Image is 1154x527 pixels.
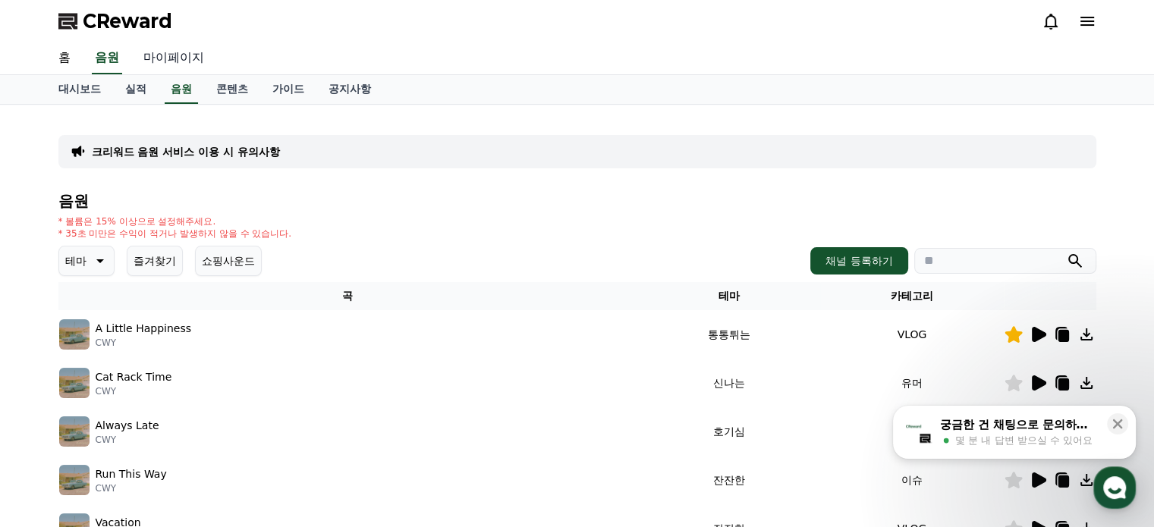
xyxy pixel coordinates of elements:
[637,310,820,359] td: 통통튀는
[637,282,820,310] th: 테마
[810,247,907,274] button: 채널 등록하기
[96,337,192,349] p: CWY
[820,456,1003,504] td: 이슈
[100,401,196,439] a: 대화
[820,359,1003,407] td: 유머
[139,425,157,437] span: 대화
[637,456,820,504] td: 잔잔한
[96,321,192,337] p: A Little Happiness
[316,75,383,104] a: 공지사항
[58,282,638,310] th: 곡
[113,75,159,104] a: 실적
[165,75,198,104] a: 음원
[820,310,1003,359] td: VLOG
[260,75,316,104] a: 가이드
[96,369,172,385] p: Cat Rack Time
[96,418,159,434] p: Always Late
[59,465,90,495] img: music
[58,246,115,276] button: 테마
[58,215,292,227] p: * 볼륨은 15% 이상으로 설정해주세요.
[59,319,90,350] img: music
[637,359,820,407] td: 신나는
[58,9,172,33] a: CReward
[96,466,167,482] p: Run This Way
[59,368,90,398] img: music
[820,282,1003,310] th: 카테고리
[92,42,122,74] a: 음원
[46,75,113,104] a: 대시보드
[65,250,86,271] p: 테마
[48,424,57,436] span: 홈
[195,246,262,276] button: 쇼핑사운드
[5,401,100,439] a: 홈
[59,416,90,447] img: music
[204,75,260,104] a: 콘텐츠
[96,434,159,446] p: CWY
[820,407,1003,456] td: VLOG
[58,227,292,240] p: * 35초 미만은 수익이 적거나 발생하지 않을 수 있습니다.
[637,407,820,456] td: 호기심
[96,385,172,397] p: CWY
[234,424,253,436] span: 설정
[58,193,1096,209] h4: 음원
[92,144,280,159] a: 크리워드 음원 서비스 이용 시 유의사항
[96,482,167,494] p: CWY
[127,246,183,276] button: 즐겨찾기
[83,9,172,33] span: CReward
[46,42,83,74] a: 홈
[196,401,291,439] a: 설정
[131,42,216,74] a: 마이페이지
